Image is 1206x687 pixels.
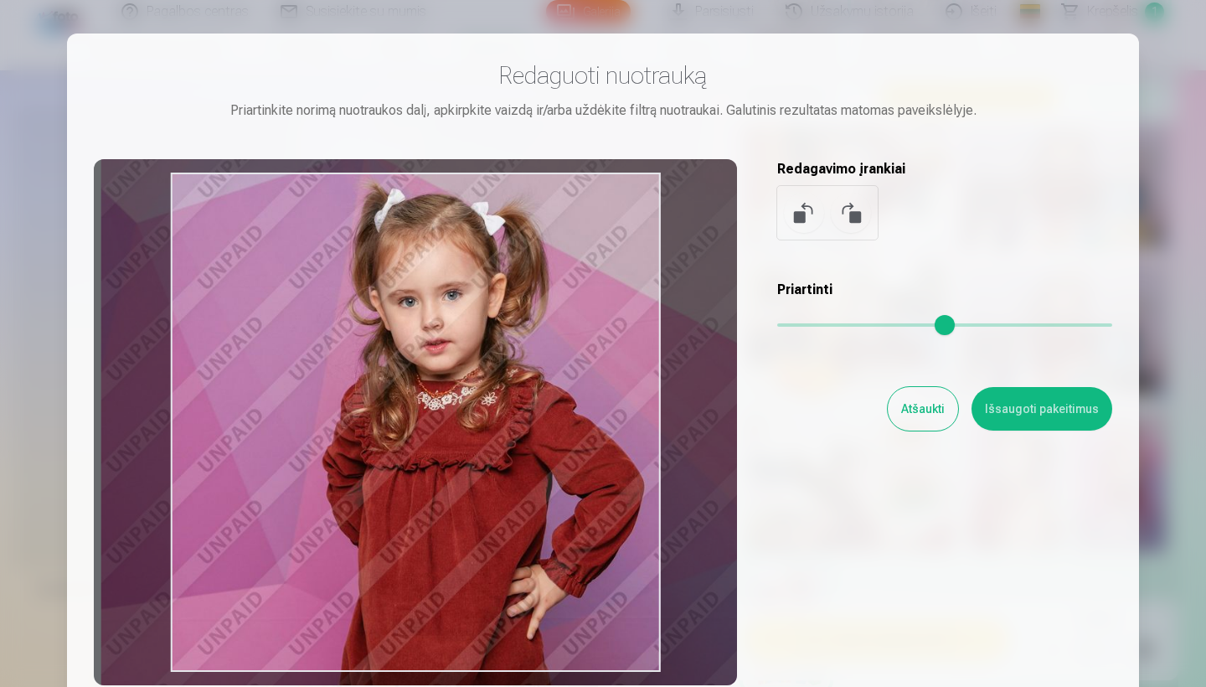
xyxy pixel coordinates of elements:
[777,159,1112,179] h5: Redagavimo įrankiai
[777,280,1112,300] h5: Priartinti
[971,387,1112,431] button: Išsaugoti pakeitimus
[94,60,1112,90] h3: Redaguoti nuotrauką
[888,387,958,431] button: Atšaukti
[94,101,1112,121] div: Priartinkite norimą nuotraukos dalį, apkirpkite vaizdą ir/arba uždėkite filtrą nuotraukai. Galuti...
